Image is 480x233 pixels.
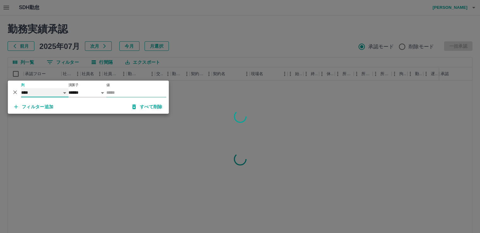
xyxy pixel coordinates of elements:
[127,101,168,112] button: すべて削除
[21,83,25,87] label: 列
[68,83,79,87] label: 演算子
[10,87,20,97] button: 削除
[9,101,59,112] button: フィルター追加
[106,83,110,87] label: 値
